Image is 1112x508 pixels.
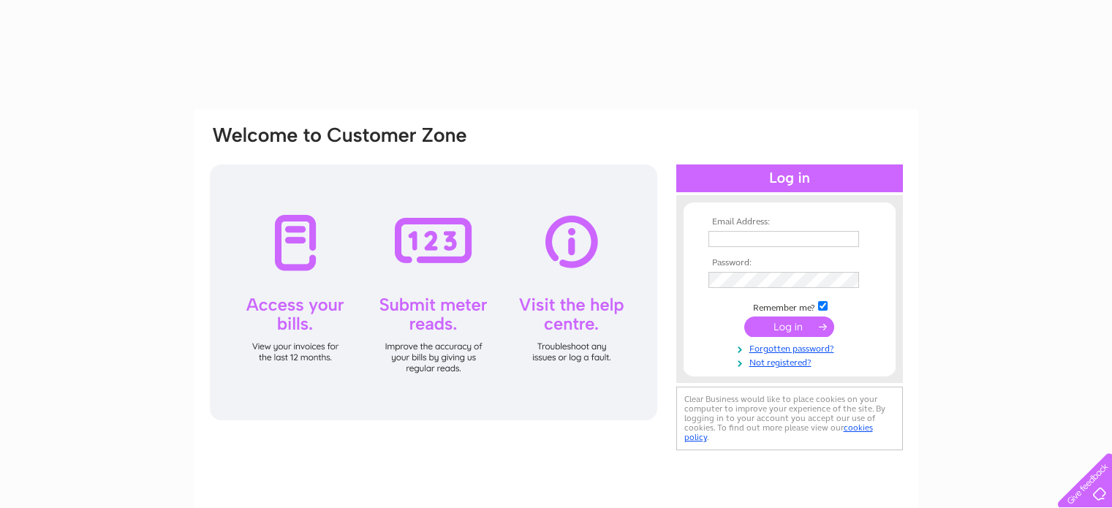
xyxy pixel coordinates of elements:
td: Remember me? [705,299,874,314]
th: Password: [705,258,874,268]
input: Submit [744,316,834,337]
a: Not registered? [708,355,874,368]
a: Forgotten password? [708,341,874,355]
div: Clear Business would like to place cookies on your computer to improve your experience of the sit... [676,387,903,450]
th: Email Address: [705,217,874,227]
a: cookies policy [684,422,873,442]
